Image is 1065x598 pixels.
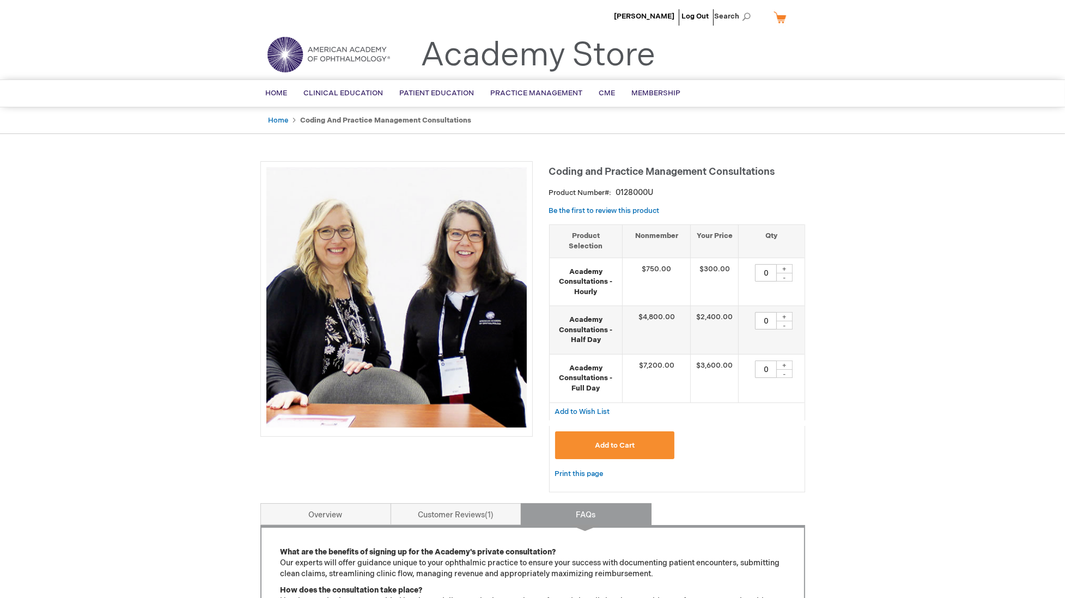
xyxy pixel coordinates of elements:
div: - [776,321,793,329]
span: CME [599,89,616,97]
a: Academy Store [421,36,656,75]
a: Be the first to review this product [549,206,660,215]
a: Customer Reviews1 [391,503,521,525]
span: Patient Education [400,89,474,97]
button: Add to Cart [555,431,675,459]
a: [PERSON_NAME] [614,12,675,21]
td: $7,200.00 [623,354,691,402]
a: Add to Wish List [555,407,610,416]
a: Log Out [682,12,709,21]
span: Membership [632,89,681,97]
div: + [776,361,793,370]
div: - [776,273,793,282]
input: Qty [755,264,777,282]
div: 0128000U [616,187,654,198]
span: Practice Management [491,89,583,97]
p: Our experts will offer guidance unique to your ophthalmic practice to ensure your success with do... [281,547,785,579]
div: + [776,264,793,273]
a: Overview [260,503,391,525]
div: + [776,312,793,321]
th: Your Price [691,225,739,258]
th: Qty [739,225,805,258]
strong: Product Number [549,188,612,197]
th: Nonmember [623,225,691,258]
td: $3,600.00 [691,354,739,402]
span: Coding and Practice Management Consultations [549,166,775,178]
span: Add to Cart [595,441,635,450]
span: Home [266,89,288,97]
a: FAQs [521,503,652,525]
span: Clinical Education [304,89,384,97]
td: $2,400.00 [691,306,739,355]
a: Home [269,116,289,125]
strong: Academy Consultations - Full Day [555,363,617,394]
div: - [776,369,793,378]
strong: Academy Consultations - Hourly [555,267,617,297]
input: Qty [755,361,777,378]
strong: Coding and Practice Management Consultations [301,116,472,125]
span: 1 [485,510,494,520]
td: $4,800.00 [623,306,691,355]
strong: What are the benefits of signing up for the Academy's private consultation? [281,547,556,557]
strong: Academy Consultations - Half Day [555,315,617,345]
td: $750.00 [623,258,691,306]
img: Coding and Practice Management Consultations [266,167,527,428]
span: Search [715,5,756,27]
strong: How does the consultation take place? [281,585,423,595]
td: $300.00 [691,258,739,306]
th: Product Selection [550,225,623,258]
a: Print this page [555,467,604,481]
input: Qty [755,312,777,329]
